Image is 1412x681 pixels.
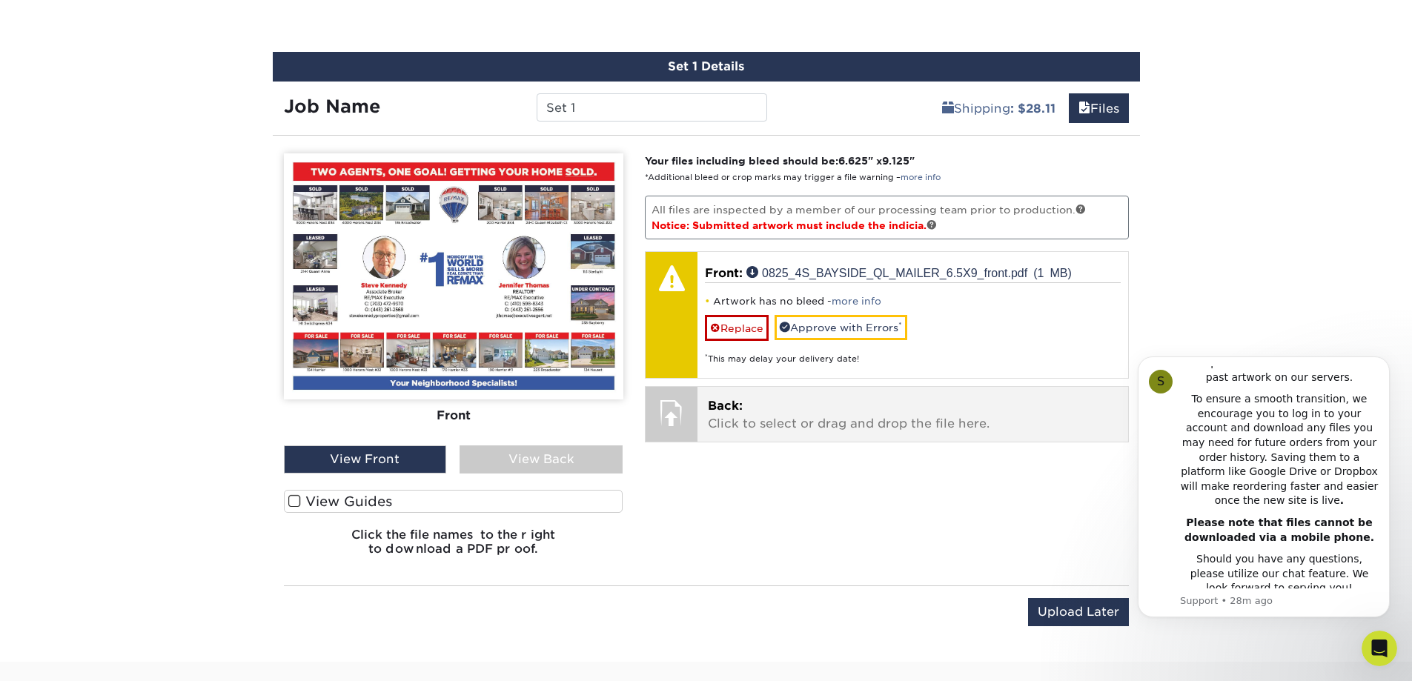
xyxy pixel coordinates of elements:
span: shipping [942,102,954,116]
span: files [1078,102,1090,116]
small: *Additional bleed or crop marks may trigger a file warning – [645,173,941,182]
div: Front [284,399,623,432]
p: Click to select or drag and drop the file here. [708,397,1118,433]
span: 9.125 [882,155,909,167]
iframe: Intercom notifications message [1116,334,1412,641]
span: Front: [705,266,743,280]
b: : $28.11 [1010,102,1055,116]
a: Replace [705,315,769,341]
a: Approve with Errors* [775,315,907,340]
p: All files are inspected by a member of our processing team prior to production. [645,196,1129,239]
strong: Job Name [284,96,380,117]
strong: Your files including bleed should be: " x " [645,155,915,167]
div: Set 1 Details [273,52,1140,82]
div: This may delay your delivery date! [705,341,1121,365]
a: Files [1069,93,1129,123]
a: more info [832,296,881,307]
input: Enter a job name [537,93,767,122]
div: View Front [284,445,447,474]
label: View Guides [284,490,623,513]
a: more info [901,173,941,182]
span: Back: [708,399,743,413]
input: Upload Later [1028,598,1129,626]
span: 6.625 [838,155,868,167]
iframe: Intercom live chat [1362,631,1397,666]
div: View Back [460,445,623,474]
a: 0825_4S_BAYSIDE_QL_MAILER_6.5X9_front.pdf (1 MB) [746,266,1072,278]
li: Artwork has no bleed - [705,295,1121,308]
h6: Click the file names to the right to download a PDF proof. [284,528,623,568]
a: Shipping: $28.11 [932,93,1065,123]
span: Notice: Submitted artwork must include the indicia. [652,219,937,231]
